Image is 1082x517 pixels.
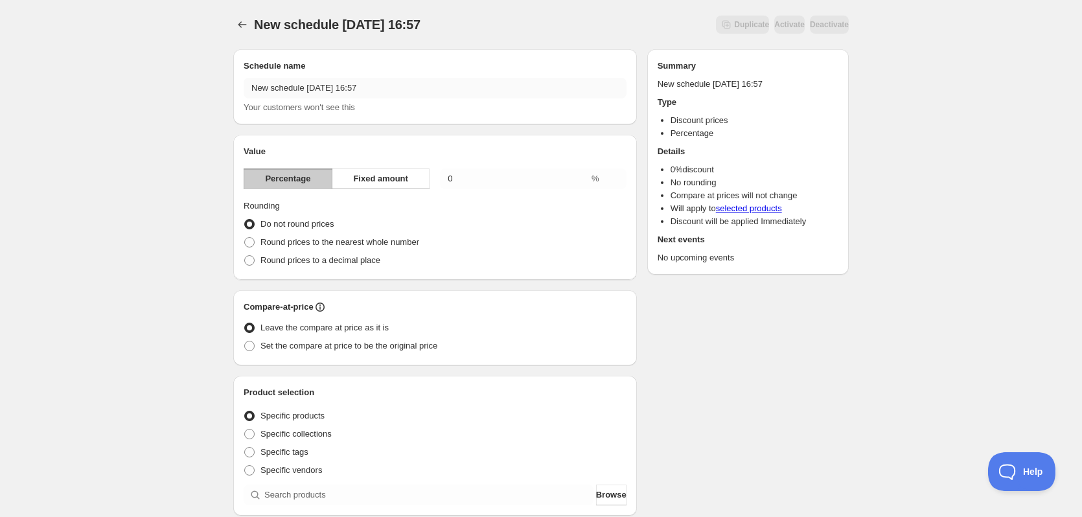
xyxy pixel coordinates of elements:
h2: Summary [658,60,838,73]
span: % [592,174,599,183]
button: Fixed amount [332,168,430,189]
span: Browse [596,488,627,501]
p: New schedule [DATE] 16:57 [658,78,838,91]
button: Percentage [244,168,332,189]
span: New schedule [DATE] 16:57 [254,17,420,32]
li: Percentage [671,127,838,140]
span: Rounding [244,201,280,211]
h2: Schedule name [244,60,627,73]
li: 0 % discount [671,163,838,176]
li: Will apply to [671,202,838,215]
span: Specific vendors [260,465,322,475]
span: Round prices to a decimal place [260,255,380,265]
p: No upcoming events [658,251,838,264]
span: Specific collections [260,429,332,439]
h2: Value [244,145,627,158]
h2: Compare-at-price [244,301,314,314]
button: Schedules [233,16,251,34]
li: Discount will be applied Immediately [671,215,838,228]
h2: Product selection [244,386,627,399]
a: selected products [716,203,782,213]
h2: Type [658,96,838,109]
li: Compare at prices will not change [671,189,838,202]
span: Fixed amount [353,172,408,185]
span: Your customers won't see this [244,102,355,112]
li: Discount prices [671,114,838,127]
h2: Details [658,145,838,158]
span: Specific tags [260,447,308,457]
h2: Next events [658,233,838,246]
span: Percentage [265,172,310,185]
iframe: Toggle Customer Support [988,452,1056,491]
span: Do not round prices [260,219,334,229]
span: Leave the compare at price as it is [260,323,389,332]
span: Set the compare at price to be the original price [260,341,437,350]
li: No rounding [671,176,838,189]
span: Specific products [260,411,325,420]
input: Search products [264,485,593,505]
span: Round prices to the nearest whole number [260,237,419,247]
button: Browse [596,485,627,505]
